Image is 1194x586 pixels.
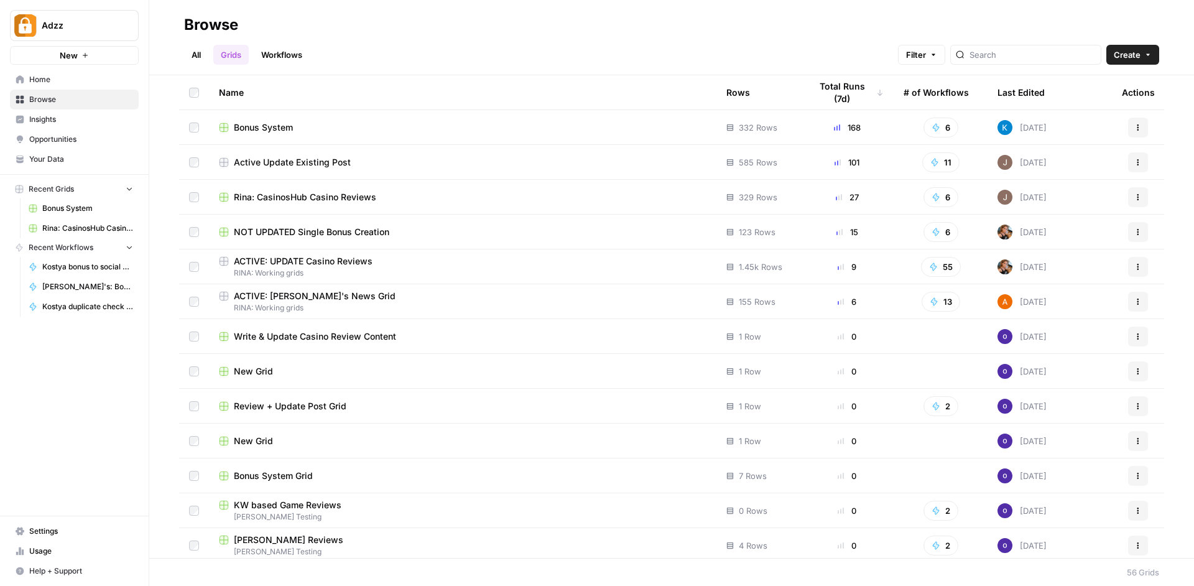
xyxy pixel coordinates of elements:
span: New Grid [234,365,273,378]
span: Create [1114,49,1141,61]
a: Bonus System [219,121,706,134]
span: RINA: Working grids [219,267,706,279]
a: New Grid [219,365,706,378]
button: 6 [923,222,958,242]
input: Search [970,49,1096,61]
button: 6 [923,118,958,137]
span: Recent Workflows [29,242,93,253]
a: Opportunities [10,129,139,149]
span: [PERSON_NAME] Testing [219,511,706,523]
img: c47u9ku7g2b7umnumlgy64eel5a2 [997,468,1012,483]
img: c47u9ku7g2b7umnumlgy64eel5a2 [997,399,1012,414]
div: [DATE] [997,434,1047,449]
div: 0 [810,365,884,378]
a: New Grid [219,435,706,447]
span: Review + Update Post Grid [234,400,346,412]
a: Bonus System [23,198,139,218]
div: 0 [810,330,884,343]
a: NOT UPDATED Single Bonus Creation [219,226,706,238]
span: Write & Update Casino Review Content [234,330,396,343]
img: nwfydx8388vtdjnj28izaazbsiv8 [997,225,1012,240]
a: Insights [10,109,139,129]
a: Home [10,70,139,90]
span: 1 Row [739,365,761,378]
span: Bonus System Grid [234,470,313,482]
img: nwfydx8388vtdjnj28izaazbsiv8 [997,259,1012,274]
span: [PERSON_NAME] Reviews [234,534,343,546]
a: All [184,45,208,65]
a: ACTIVE: [PERSON_NAME]'s News GridRINA: Working grids [219,290,706,314]
a: Grids [213,45,249,65]
div: 0 [810,539,884,552]
button: 2 [923,536,958,556]
button: Recent Grids [10,180,139,198]
span: Rina: CasinosHub Casino Reviews [234,191,376,203]
img: c47u9ku7g2b7umnumlgy64eel5a2 [997,503,1012,518]
button: 55 [921,257,961,277]
a: Rina: CasinosHub Casino Reviews [219,191,706,203]
span: Adzz [42,19,117,32]
span: 1 Row [739,435,761,447]
img: c47u9ku7g2b7umnumlgy64eel5a2 [997,538,1012,553]
span: RINA: Working grids [219,302,706,314]
a: Settings [10,521,139,541]
a: Kostya bonus to social media - grid specific [23,257,139,277]
span: Recent Grids [29,184,74,195]
div: [DATE] [997,399,1047,414]
div: Name [219,75,706,109]
div: [DATE] [997,468,1047,483]
a: Write & Update Casino Review Content [219,330,706,343]
div: # of Workflows [904,75,969,109]
img: c47u9ku7g2b7umnumlgy64eel5a2 [997,434,1012,449]
button: 6 [923,187,958,207]
span: 329 Rows [739,191,777,203]
span: 123 Rows [739,226,775,238]
div: 56 Grids [1127,566,1159,579]
a: [PERSON_NAME]'s: Bonuses Search [23,277,139,297]
button: 2 [923,501,958,521]
img: iwdyqet48crsyhqvxhgywfzfcsin [997,120,1012,135]
span: 585 Rows [739,156,777,169]
button: Filter [898,45,945,65]
img: Adzz Logo [14,14,37,37]
a: Workflows [254,45,310,65]
div: [DATE] [997,259,1047,274]
div: 0 [810,400,884,412]
span: NOT UPDATED Single Bonus Creation [234,226,389,238]
span: Insights [29,114,133,125]
button: Workspace: Adzz [10,10,139,41]
div: 168 [810,121,884,134]
div: [DATE] [997,120,1047,135]
div: 6 [810,295,884,308]
button: New [10,46,139,65]
span: Help + Support [29,565,133,577]
a: ACTIVE: UPDATE Casino ReviewsRINA: Working grids [219,255,706,279]
a: [PERSON_NAME] Reviews[PERSON_NAME] Testing [219,534,706,557]
span: Your Data [29,154,133,165]
img: c47u9ku7g2b7umnumlgy64eel5a2 [997,364,1012,379]
div: 0 [810,505,884,517]
div: Total Runs (7d) [810,75,884,109]
a: Rina: CasinosHub Casino Reviews [23,218,139,238]
a: Browse [10,90,139,109]
a: Your Data [10,149,139,169]
span: Settings [29,526,133,537]
span: Home [29,74,133,85]
a: Kostya duplicate check CRM [23,297,139,317]
img: c47u9ku7g2b7umnumlgy64eel5a2 [997,329,1012,344]
span: Rina: CasinosHub Casino Reviews [42,223,133,234]
img: 1uqwqwywk0hvkeqipwlzjk5gjbnq [997,294,1012,309]
div: 101 [810,156,884,169]
div: Actions [1122,75,1155,109]
button: 2 [923,396,958,416]
span: Kostya bonus to social media - grid specific [42,261,133,272]
span: 7 Rows [739,470,767,482]
span: 332 Rows [739,121,777,134]
button: 11 [922,152,960,172]
span: Opportunities [29,134,133,145]
div: [DATE] [997,364,1047,379]
a: Active Update Existing Post [219,156,706,169]
div: 27 [810,191,884,203]
div: [DATE] [997,503,1047,518]
a: Usage [10,541,139,561]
